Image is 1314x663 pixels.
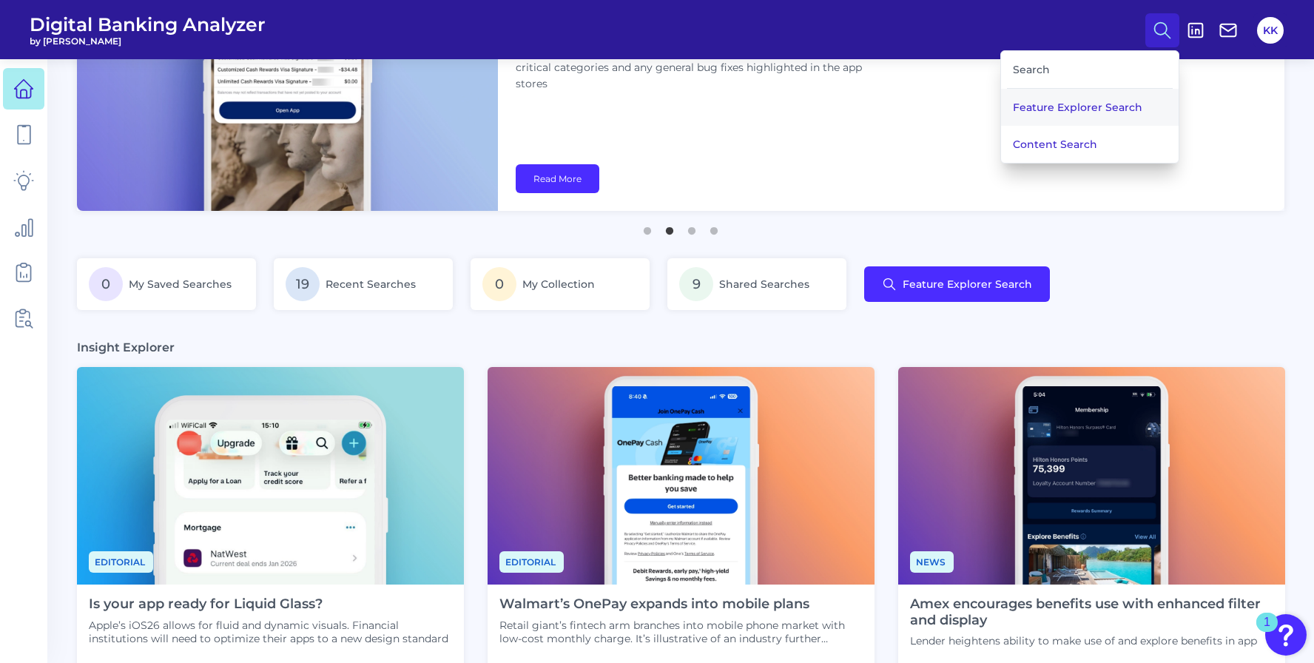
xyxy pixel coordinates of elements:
img: News - Phone (3).png [488,367,875,585]
p: Retail giant’s fintech arm branches into mobile phone market with low-cost monthly charge. It’s i... [499,619,863,645]
p: Apple’s iOS26 allows for fluid and dynamic visuals. Financial institutions will need to optimize ... [89,619,452,645]
button: 2 [662,220,677,235]
span: 0 [482,267,516,301]
button: Feature Explorer Search [1001,89,1179,126]
a: 0My Saved Searches [77,258,256,310]
span: Editorial [499,551,564,573]
span: 0 [89,267,123,301]
span: 19 [286,267,320,301]
p: Lender heightens ability to make use of and explore benefits in app [910,634,1273,647]
span: Digital Banking Analyzer [30,13,266,36]
img: News - Phone (4).png [898,367,1285,585]
span: Shared Searches [719,277,809,291]
a: 19Recent Searches [274,258,453,310]
a: Read More [516,164,599,193]
p: Each month, we provide a collection of notable in-app updates across critical categories and any ... [516,44,886,92]
button: Feature Explorer Search [864,266,1050,302]
a: 9Shared Searches [667,258,846,310]
a: News [910,554,954,568]
h4: Is your app ready for Liquid Glass? [89,596,452,613]
h4: Walmart’s OnePay expands into mobile plans [499,596,863,613]
span: Feature Explorer Search [903,278,1032,290]
span: Editorial [89,551,153,573]
a: 0My Collection [471,258,650,310]
span: Recent Searches [326,277,416,291]
button: Content Search [1001,126,1179,163]
button: 3 [684,220,699,235]
span: 9 [679,267,713,301]
a: Editorial [499,554,564,568]
button: KK [1257,17,1284,44]
span: News [910,551,954,573]
button: Open Resource Center, 1 new notification [1265,614,1307,656]
span: My Collection [522,277,595,291]
span: by [PERSON_NAME] [30,36,266,47]
div: 1 [1264,622,1270,642]
button: 4 [707,220,721,235]
img: Editorial - Phone Zoom In.png [77,367,464,585]
span: My Saved Searches [129,277,232,291]
button: 1 [640,220,655,235]
h4: Amex encourages benefits use with enhanced filter and display [910,596,1273,628]
a: Editorial [89,554,153,568]
div: Search [1007,51,1173,89]
h3: Insight Explorer [77,340,175,355]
